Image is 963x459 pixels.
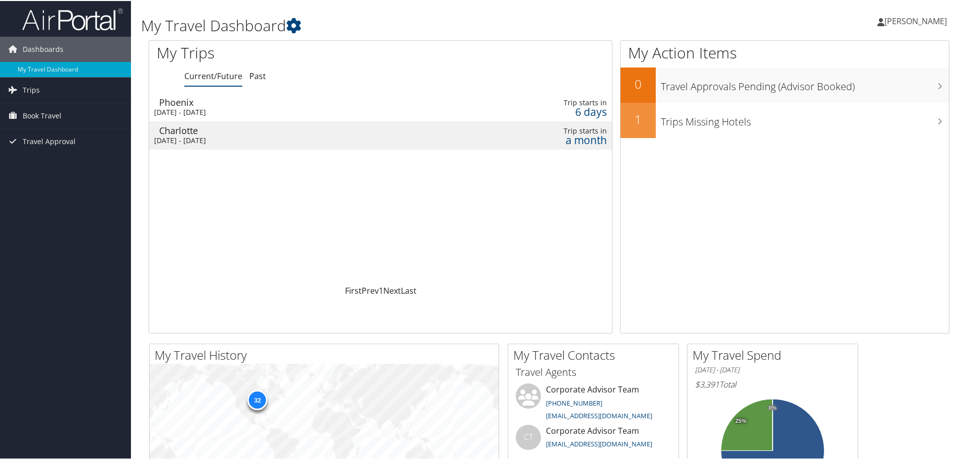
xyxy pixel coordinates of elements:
[621,67,949,102] a: 0Travel Approvals Pending (Advisor Booked)
[516,424,541,449] div: CT
[379,284,383,295] a: 1
[184,70,242,81] a: Current/Future
[247,389,267,409] div: 32
[157,41,411,62] h1: My Trips
[513,346,678,363] h2: My Travel Contacts
[22,7,123,30] img: airportal-logo.png
[621,41,949,62] h1: My Action Items
[877,5,957,35] a: [PERSON_NAME]
[546,438,652,447] a: [EMAIL_ADDRESS][DOMAIN_NAME]
[504,97,607,106] div: Trip starts in
[345,284,362,295] a: First
[621,75,656,92] h2: 0
[383,284,401,295] a: Next
[621,110,656,127] h2: 1
[23,36,63,61] span: Dashboards
[155,346,499,363] h2: My Travel History
[661,109,949,128] h3: Trips Missing Hotels
[401,284,417,295] a: Last
[516,364,671,378] h3: Travel Agents
[504,106,607,115] div: 6 days
[141,14,685,35] h1: My Travel Dashboard
[504,135,607,144] div: a month
[511,424,676,456] li: Corporate Advisor Team
[695,378,719,389] span: $3,391
[621,102,949,137] a: 1Trips Missing Hotels
[159,125,448,134] div: Charlotte
[23,128,76,153] span: Travel Approval
[884,15,947,26] span: [PERSON_NAME]
[249,70,266,81] a: Past
[159,97,448,106] div: Phoenix
[693,346,858,363] h2: My Travel Spend
[661,74,949,93] h3: Travel Approvals Pending (Advisor Booked)
[23,77,40,102] span: Trips
[546,398,602,407] a: [PHONE_NUMBER]
[23,102,61,127] span: Book Travel
[695,364,850,374] h6: [DATE] - [DATE]
[362,284,379,295] a: Prev
[511,382,676,424] li: Corporate Advisor Team
[769,404,777,410] tspan: 0%
[154,135,443,144] div: [DATE] - [DATE]
[546,410,652,419] a: [EMAIL_ADDRESS][DOMAIN_NAME]
[154,107,443,116] div: [DATE] - [DATE]
[735,417,746,423] tspan: 25%
[504,125,607,135] div: Trip starts in
[695,378,850,389] h6: Total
